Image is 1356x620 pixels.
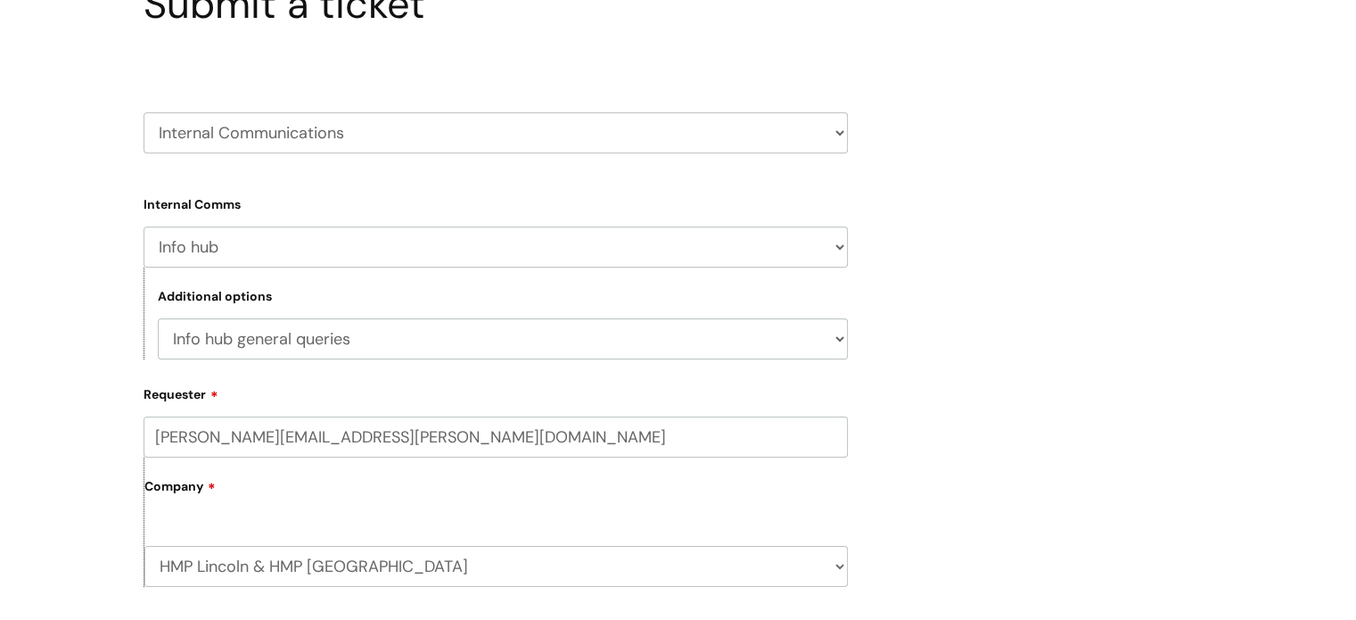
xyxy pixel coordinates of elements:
[144,381,848,402] label: Requester
[144,194,848,212] label: Internal Comms
[144,417,848,458] input: Email
[144,473,848,513] label: Company
[158,289,272,304] label: Additional options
